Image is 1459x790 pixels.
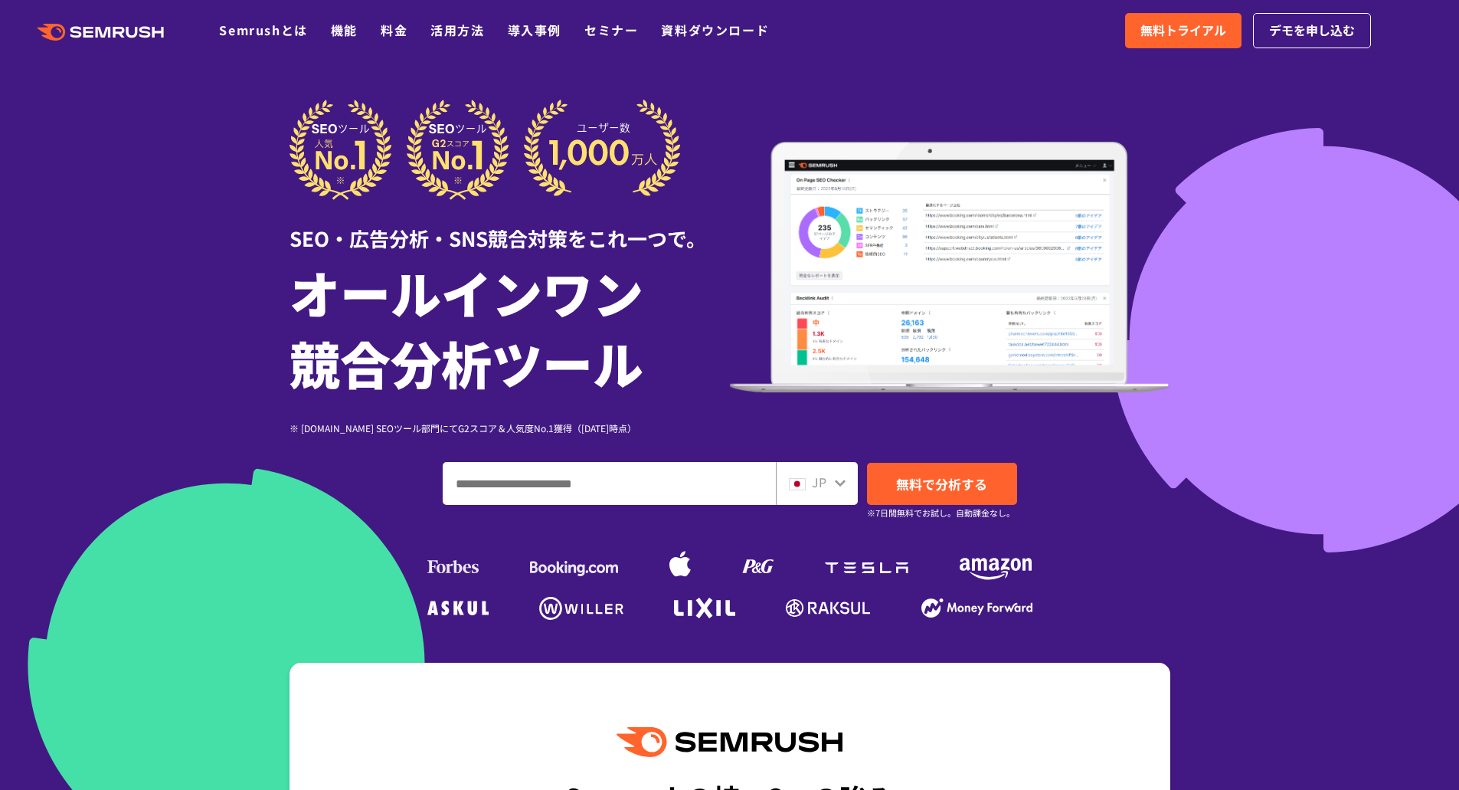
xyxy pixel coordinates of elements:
a: Semrushとは [219,21,307,39]
a: 無料で分析する [867,463,1017,505]
span: 無料トライアル [1140,21,1226,41]
a: 料金 [381,21,407,39]
a: デモを申し込む [1253,13,1371,48]
input: ドメイン、キーワードまたはURLを入力してください [443,463,775,504]
span: 無料で分析する [896,474,987,493]
a: 活用方法 [430,21,484,39]
div: SEO・広告分析・SNS競合対策をこれ一つで。 [290,200,730,253]
a: 無料トライアル [1125,13,1241,48]
small: ※7日間無料でお試し。自動課金なし。 [867,506,1015,520]
a: 機能 [331,21,358,39]
a: 導入事例 [508,21,561,39]
img: Semrush [617,727,842,757]
a: 資料ダウンロード [661,21,769,39]
span: JP [812,473,826,491]
h1: オールインワン 競合分析ツール [290,257,730,398]
div: ※ [DOMAIN_NAME] SEOツール部門にてG2スコア＆人気度No.1獲得（[DATE]時点） [290,421,730,435]
a: セミナー [584,21,638,39]
span: デモを申し込む [1269,21,1355,41]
